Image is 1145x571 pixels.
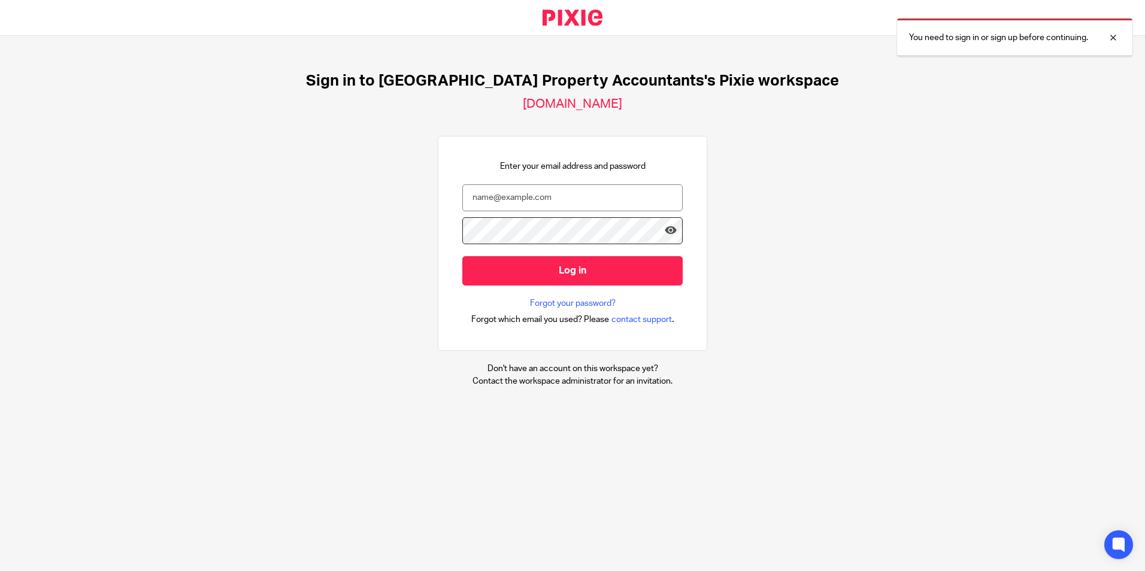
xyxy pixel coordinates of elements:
a: Forgot your password? [530,297,616,309]
p: Don't have an account on this workspace yet? [472,363,673,375]
input: name@example.com [462,184,683,211]
span: Forgot which email you used? Please [471,314,609,326]
input: Log in [462,256,683,285]
span: contact support [611,314,672,326]
h2: [DOMAIN_NAME] [523,96,622,112]
div: . [471,312,674,326]
p: You need to sign in or sign up before continuing. [909,32,1088,44]
h1: Sign in to [GEOGRAPHIC_DATA] Property Accountants's Pixie workspace [306,72,839,90]
p: Enter your email address and password [500,160,646,172]
p: Contact the workspace administrator for an invitation. [472,375,673,387]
